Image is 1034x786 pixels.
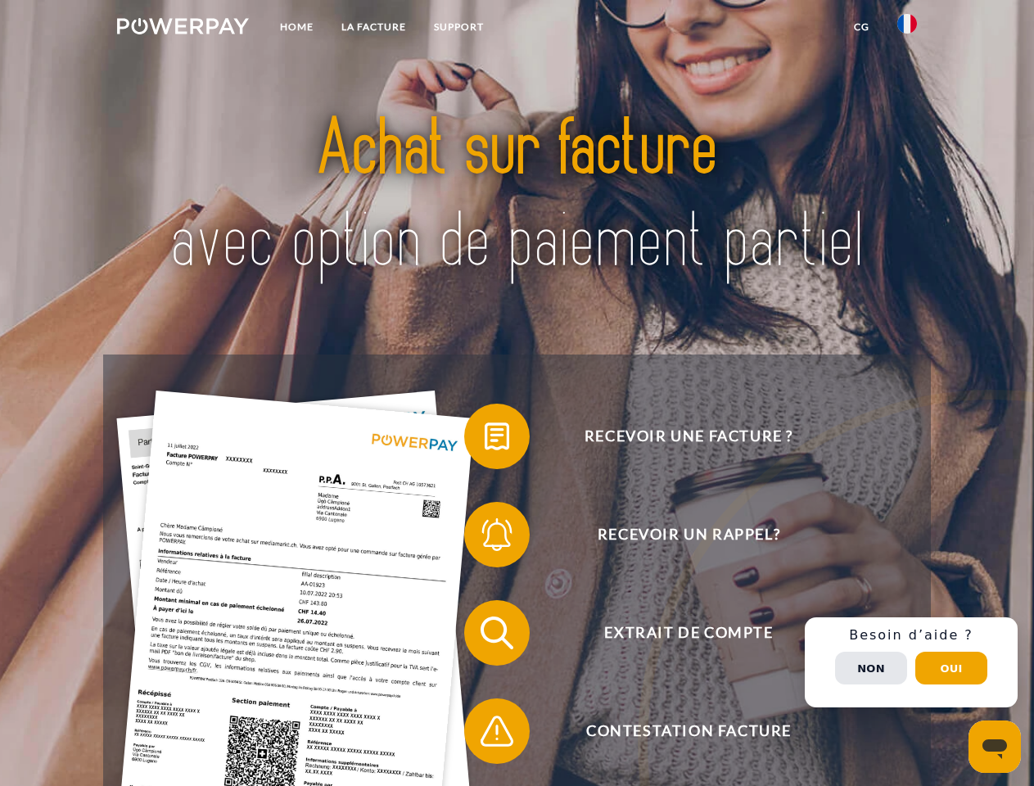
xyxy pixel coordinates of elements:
button: Recevoir une facture ? [464,404,890,469]
iframe: Bouton de lancement de la fenêtre de messagerie [969,720,1021,773]
div: Schnellhilfe [805,617,1018,707]
img: logo-powerpay-white.svg [117,18,249,34]
span: Contestation Facture [488,698,889,764]
img: fr [897,14,917,34]
span: Extrait de compte [488,600,889,666]
a: Support [420,12,498,42]
img: title-powerpay_fr.svg [156,79,878,314]
a: Home [266,12,327,42]
span: Recevoir une facture ? [488,404,889,469]
img: qb_search.svg [476,612,517,653]
span: Recevoir un rappel? [488,502,889,567]
button: Recevoir un rappel? [464,502,890,567]
button: Contestation Facture [464,698,890,764]
button: Non [835,652,907,684]
a: CG [840,12,883,42]
a: LA FACTURE [327,12,420,42]
img: qb_warning.svg [476,711,517,752]
h3: Besoin d’aide ? [815,627,1008,644]
button: Extrait de compte [464,600,890,666]
img: qb_bell.svg [476,514,517,555]
button: Oui [915,652,987,684]
img: qb_bill.svg [476,416,517,457]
